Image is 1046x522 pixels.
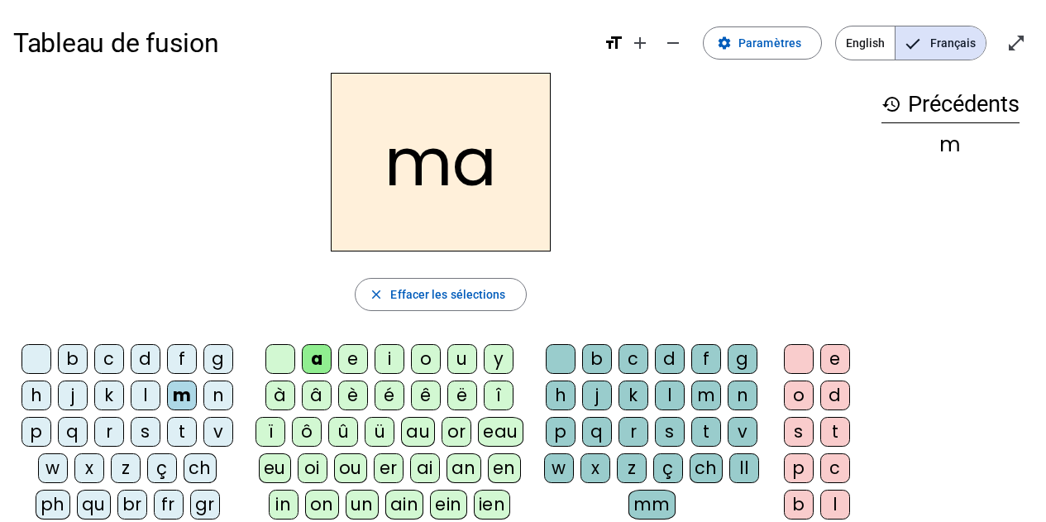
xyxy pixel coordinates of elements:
div: u [447,344,477,374]
div: b [582,344,612,374]
div: or [442,417,471,447]
div: ai [410,453,440,483]
button: Paramètres [703,26,822,60]
mat-icon: open_in_full [1006,33,1026,53]
div: ô [292,417,322,447]
div: en [488,453,521,483]
div: f [167,344,197,374]
div: e [820,344,850,374]
div: c [820,453,850,483]
div: ç [653,453,683,483]
div: ê [411,381,441,410]
mat-icon: format_size [604,33,623,53]
div: au [401,417,435,447]
mat-icon: history [881,94,901,114]
div: d [655,344,685,374]
div: k [619,381,648,410]
div: r [94,417,124,447]
div: p [21,417,51,447]
div: m [881,135,1020,155]
div: t [691,417,721,447]
div: er [374,453,404,483]
div: g [203,344,233,374]
div: z [111,453,141,483]
div: ï [256,417,285,447]
div: w [38,453,68,483]
mat-button-toggle-group: Language selection [835,26,986,60]
div: oi [298,453,327,483]
div: ll [729,453,759,483]
div: l [820,490,850,520]
div: g [728,344,757,374]
div: l [131,381,160,410]
div: z [617,453,647,483]
div: n [203,381,233,410]
div: j [582,381,612,410]
div: an [447,453,481,483]
div: s [131,417,160,447]
div: d [820,381,850,410]
div: l [655,381,685,410]
div: in [269,490,299,520]
div: y [484,344,513,374]
div: p [546,417,576,447]
h1: Tableau de fusion [13,17,590,69]
div: ein [430,490,467,520]
div: i [375,344,404,374]
div: t [820,417,850,447]
div: â [302,381,332,410]
span: English [836,26,895,60]
div: b [784,490,814,520]
mat-icon: close [369,287,384,302]
div: n [728,381,757,410]
div: ou [334,453,367,483]
div: eau [478,417,523,447]
span: Paramètres [738,33,801,53]
div: û [328,417,358,447]
div: w [544,453,574,483]
div: mm [628,490,676,520]
div: r [619,417,648,447]
div: ain [385,490,424,520]
div: x [580,453,610,483]
span: Français [896,26,986,60]
div: h [21,381,51,410]
div: é [375,381,404,410]
div: x [74,453,104,483]
div: e [338,344,368,374]
div: f [691,344,721,374]
div: ç [147,453,177,483]
div: gr [190,490,220,520]
div: qu [77,490,111,520]
div: on [305,490,339,520]
div: q [582,417,612,447]
div: à [265,381,295,410]
div: c [94,344,124,374]
div: ch [690,453,723,483]
div: un [346,490,379,520]
mat-icon: remove [663,33,683,53]
button: Diminuer la taille de la police [657,26,690,60]
div: ch [184,453,217,483]
div: o [411,344,441,374]
div: o [784,381,814,410]
div: q [58,417,88,447]
span: Effacer les sélections [390,285,505,304]
div: d [131,344,160,374]
div: fr [154,490,184,520]
div: m [167,381,197,410]
div: a [302,344,332,374]
div: j [58,381,88,410]
button: Augmenter la taille de la police [623,26,657,60]
div: k [94,381,124,410]
div: b [58,344,88,374]
div: ë [447,381,477,410]
h2: ma [331,73,551,251]
h3: Précédents [881,86,1020,123]
button: Entrer en plein écran [1000,26,1033,60]
div: v [203,417,233,447]
div: h [546,381,576,410]
div: br [117,490,147,520]
div: v [728,417,757,447]
div: c [619,344,648,374]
